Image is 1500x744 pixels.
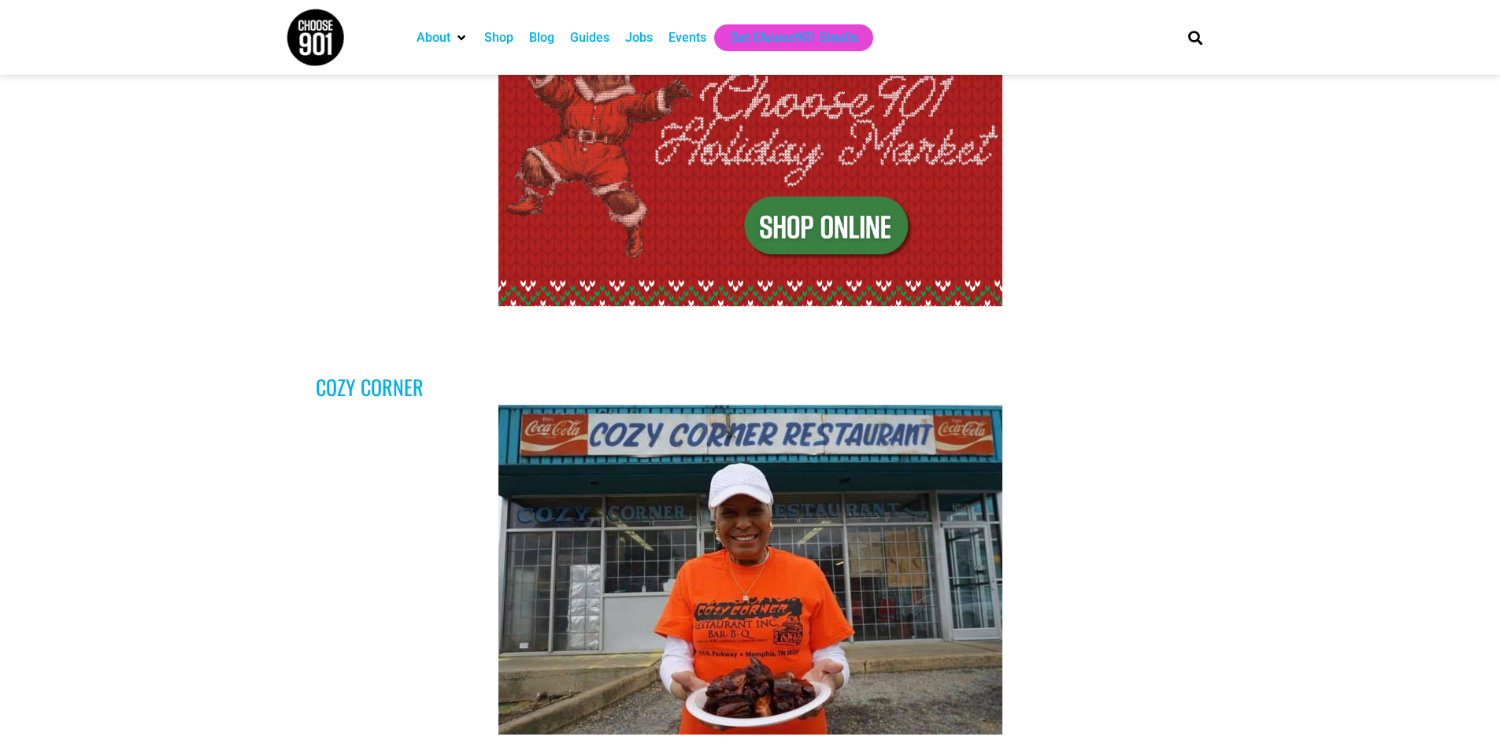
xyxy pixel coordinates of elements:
a: Shop [484,28,513,47]
div: Search [1182,24,1208,50]
a: Events [669,28,706,47]
a: Jobs [625,28,653,47]
nav: Main nav [409,24,1161,51]
a: Get Choose901 Emails [730,28,857,47]
h3: Cozy Corner [316,375,1184,399]
a: Guides [570,28,609,47]
div: About [409,24,476,51]
a: Blog [529,28,554,47]
a: About [417,28,450,47]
